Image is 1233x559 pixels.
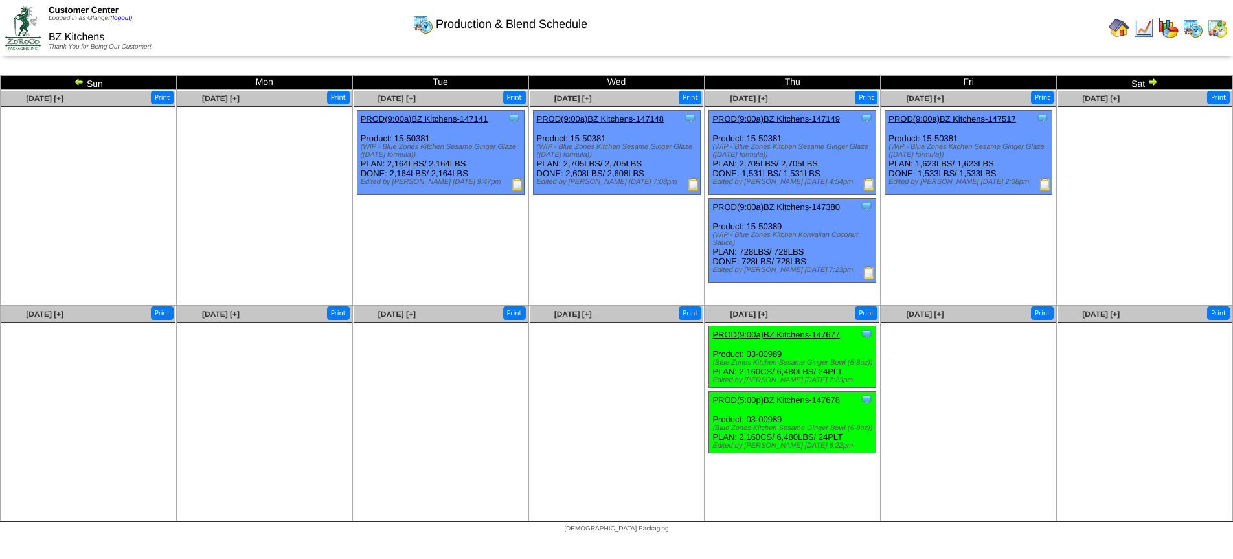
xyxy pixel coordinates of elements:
[712,395,840,405] a: PROD(5:00p)BZ Kitchens-147678
[855,306,877,320] button: Print
[511,178,524,191] img: Production Report
[74,76,84,87] img: arrowleft.gif
[564,525,668,532] span: [DEMOGRAPHIC_DATA] Packaging
[26,310,63,319] a: [DATE] [+]
[1082,94,1120,103] a: [DATE] [+]
[26,94,63,103] a: [DATE] [+]
[378,310,416,319] a: [DATE] [+]
[554,310,592,319] a: [DATE] [+]
[712,178,876,186] div: Edited by [PERSON_NAME] [DATE] 4:54pm
[709,111,876,195] div: Product: 15-50381 PLAN: 2,705LBS / 2,705LBS DONE: 1,531LBS / 1,531LBS
[712,330,840,339] a: PROD(9:00a)BZ Kitchens-147677
[1182,17,1203,38] img: calendarprod.gif
[1039,178,1052,191] img: Production Report
[1,76,177,90] td: Sun
[888,114,1016,124] a: PROD(9:00a)BZ Kitchens-147517
[528,76,705,90] td: Wed
[537,114,664,124] a: PROD(9:00a)BZ Kitchens-147148
[863,266,876,279] img: Production Report
[712,266,876,274] div: Edited by [PERSON_NAME] [DATE] 7:23pm
[709,199,876,283] div: Product: 15-50389 PLAN: 728LBS / 728LBS DONE: 728LBS / 728LBS
[860,112,873,125] img: Tooltip
[679,91,701,104] button: Print
[712,202,840,212] a: PROD(9:00a)BZ Kitchens-147380
[684,112,697,125] img: Tooltip
[49,15,133,22] span: Logged in as Glanger
[176,76,352,90] td: Mon
[863,178,876,191] img: Production Report
[860,328,873,341] img: Tooltip
[730,310,768,319] a: [DATE] [+]
[357,111,524,195] div: Product: 15-50381 PLAN: 2,164LBS / 2,164LBS DONE: 2,164LBS / 2,164LBS
[503,91,526,104] button: Print
[49,43,152,51] span: Thank You for Being Our Customer!
[5,6,41,49] img: ZoRoCo_Logo(Green%26Foil)%20jpg.webp
[151,306,174,320] button: Print
[712,114,840,124] a: PROD(9:00a)BZ Kitchens-147149
[1082,310,1120,319] a: [DATE] [+]
[860,200,873,213] img: Tooltip
[1148,76,1158,87] img: arrowright.gif
[352,76,528,90] td: Tue
[503,306,526,320] button: Print
[361,143,524,159] div: (WIP - Blue Zones Kitchen Sesame Ginger Glaze ([DATE] formula))
[712,424,876,432] div: (Blue Zones Kitchen Sesame Ginger Bowl (6-8oz))
[533,111,700,195] div: Product: 15-50381 PLAN: 2,705LBS / 2,705LBS DONE: 2,608LBS / 2,608LBS
[202,310,240,319] a: [DATE] [+]
[327,91,350,104] button: Print
[712,442,876,450] div: Edited by [PERSON_NAME] [DATE] 6:22pm
[679,306,701,320] button: Print
[413,14,433,34] img: calendarprod.gif
[151,91,174,104] button: Print
[712,359,876,367] div: (Blue Zones Kitchen Sesame Ginger Bowl (6-8oz))
[1109,17,1129,38] img: home.gif
[712,376,876,384] div: Edited by [PERSON_NAME] [DATE] 7:23pm
[554,94,592,103] a: [DATE] [+]
[888,143,1052,159] div: (WIP - Blue Zones Kitchen Sesame Ginger Glaze ([DATE] formula))
[1057,76,1233,90] td: Sat
[327,306,350,320] button: Print
[709,392,876,453] div: Product: 03-00989 PLAN: 2,160CS / 6,480LBS / 24PLT
[508,112,521,125] img: Tooltip
[888,178,1052,186] div: Edited by [PERSON_NAME] [DATE] 2:08pm
[111,15,133,22] a: (logout)
[537,143,700,159] div: (WIP - Blue Zones Kitchen Sesame Ginger Glaze ([DATE] formula))
[378,94,416,103] a: [DATE] [+]
[1207,17,1228,38] img: calendarinout.gif
[361,178,524,186] div: Edited by [PERSON_NAME] [DATE] 9:47pm
[687,178,700,191] img: Production Report
[855,91,877,104] button: Print
[712,143,876,159] div: (WIP - Blue Zones Kitchen Sesame Ginger Glaze ([DATE] formula))
[906,94,944,103] a: [DATE] [+]
[1207,91,1230,104] button: Print
[1036,112,1049,125] img: Tooltip
[709,326,876,388] div: Product: 03-00989 PLAN: 2,160CS / 6,480LBS / 24PLT
[885,111,1052,195] div: Product: 15-50381 PLAN: 1,623LBS / 1,623LBS DONE: 1,533LBS / 1,533LBS
[860,393,873,406] img: Tooltip
[906,310,944,319] a: [DATE] [+]
[49,5,119,15] span: Customer Center
[537,178,700,186] div: Edited by [PERSON_NAME] [DATE] 7:08pm
[730,94,768,103] span: [DATE] [+]
[712,231,876,247] div: (WIP - Blue Zones Kitchen Korwaiian Coconut Sauce)
[705,76,881,90] td: Thu
[1031,91,1054,104] button: Print
[1207,306,1230,320] button: Print
[49,32,104,43] span: BZ Kitchens
[202,94,240,103] a: [DATE] [+]
[1031,306,1054,320] button: Print
[881,76,1057,90] td: Fri
[436,17,587,31] span: Production & Blend Schedule
[361,114,488,124] a: PROD(9:00a)BZ Kitchens-147141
